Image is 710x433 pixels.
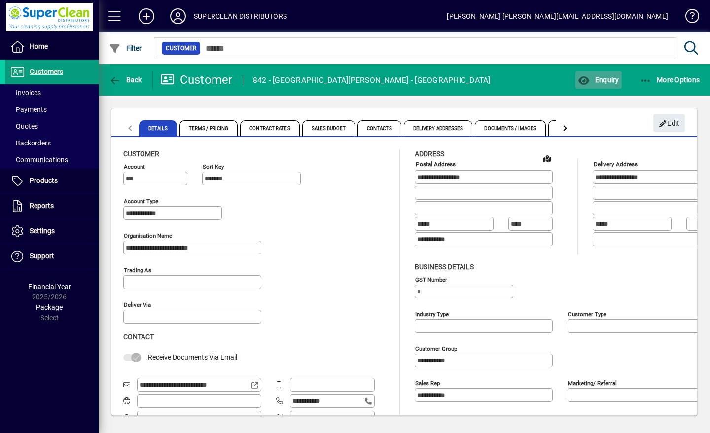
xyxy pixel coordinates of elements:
[36,303,63,311] span: Package
[109,44,142,52] span: Filter
[203,163,224,170] mat-label: Sort key
[447,8,668,24] div: [PERSON_NAME] [PERSON_NAME][EMAIL_ADDRESS][DOMAIN_NAME]
[404,120,473,136] span: Delivery Addresses
[568,379,617,386] mat-label: Marketing/ Referral
[5,169,99,193] a: Products
[194,8,287,24] div: SUPERCLEAN DISTRIBUTORS
[475,120,546,136] span: Documents / Images
[30,227,55,235] span: Settings
[568,414,585,421] mat-label: Region
[99,71,153,89] app-page-header-button: Back
[575,71,621,89] button: Enquiry
[10,139,51,147] span: Backorders
[5,101,99,118] a: Payments
[131,7,162,25] button: Add
[415,414,437,421] mat-label: Manager
[653,114,685,132] button: Edit
[415,263,474,271] span: Business details
[5,118,99,135] a: Quotes
[106,71,144,89] button: Back
[678,2,698,34] a: Knowledge Base
[253,72,491,88] div: 842 - [GEOGRAPHIC_DATA][PERSON_NAME] - [GEOGRAPHIC_DATA]
[139,120,177,136] span: Details
[109,76,142,84] span: Back
[548,120,603,136] span: Custom Fields
[415,310,449,317] mat-label: Industry type
[124,232,172,239] mat-label: Organisation name
[124,198,158,205] mat-label: Account Type
[5,151,99,168] a: Communications
[357,120,401,136] span: Contacts
[30,177,58,184] span: Products
[179,120,238,136] span: Terms / Pricing
[162,7,194,25] button: Profile
[568,310,606,317] mat-label: Customer type
[302,120,355,136] span: Sales Budget
[30,252,54,260] span: Support
[106,39,144,57] button: Filter
[123,150,159,158] span: Customer
[123,333,154,341] span: Contact
[5,35,99,59] a: Home
[659,115,680,132] span: Edit
[28,283,71,290] span: Financial Year
[5,194,99,218] a: Reports
[10,122,38,130] span: Quotes
[240,120,299,136] span: Contract Rates
[415,379,440,386] mat-label: Sales rep
[166,43,196,53] span: Customer
[415,345,457,352] mat-label: Customer group
[5,219,99,244] a: Settings
[415,276,447,283] mat-label: GST Number
[10,106,47,113] span: Payments
[640,76,700,84] span: More Options
[124,163,145,170] mat-label: Account
[578,76,619,84] span: Enquiry
[124,301,151,308] mat-label: Deliver via
[10,89,41,97] span: Invoices
[124,267,151,274] mat-label: Trading as
[415,150,444,158] span: Address
[30,68,63,75] span: Customers
[638,71,703,89] button: More Options
[160,72,233,88] div: Customer
[10,156,68,164] span: Communications
[539,150,555,166] a: View on map
[30,42,48,50] span: Home
[30,202,54,210] span: Reports
[148,353,237,361] span: Receive Documents Via Email
[5,84,99,101] a: Invoices
[5,244,99,269] a: Support
[5,135,99,151] a: Backorders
